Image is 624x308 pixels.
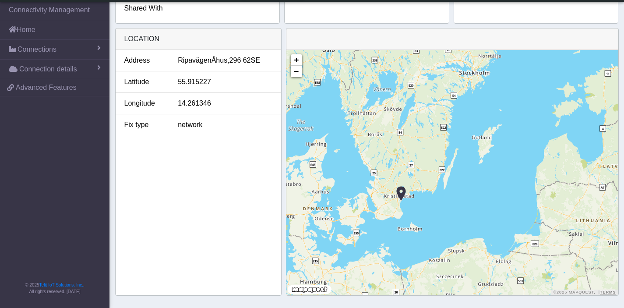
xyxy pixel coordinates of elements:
[116,28,281,50] div: LOCATION
[171,77,279,87] div: 55.915227
[251,55,260,66] span: SE
[16,82,77,93] span: Advanced Features
[171,98,279,109] div: 14.261346
[118,120,172,130] div: Fix type
[18,44,56,55] span: Connections
[600,290,616,294] a: Terms
[212,55,229,66] span: Åhus,
[291,54,302,66] a: Zoom in
[118,98,172,109] div: Longitude
[551,290,618,295] div: ©2025 MapQuest, |
[291,66,302,77] a: Zoom out
[229,55,251,66] span: 296 62
[39,283,83,287] a: Telit IoT Solutions, Inc.
[178,55,212,66] span: Ripavägen
[118,3,171,14] div: Shared With
[118,55,172,66] div: Address
[171,120,279,130] div: network
[118,77,172,87] div: Latitude
[19,64,77,74] span: Connection details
